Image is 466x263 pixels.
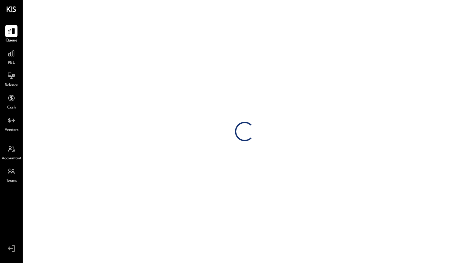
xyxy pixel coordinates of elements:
[7,105,16,111] span: Cash
[5,83,18,88] span: Balance
[0,47,22,66] a: P&L
[0,92,22,111] a: Cash
[0,70,22,88] a: Balance
[0,25,22,44] a: Queue
[0,143,22,162] a: Accountant
[0,165,22,184] a: Teams
[0,114,22,133] a: Vendors
[6,38,17,44] span: Queue
[8,60,15,66] span: P&L
[6,178,17,184] span: Teams
[5,127,18,133] span: Vendors
[2,156,21,162] span: Accountant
